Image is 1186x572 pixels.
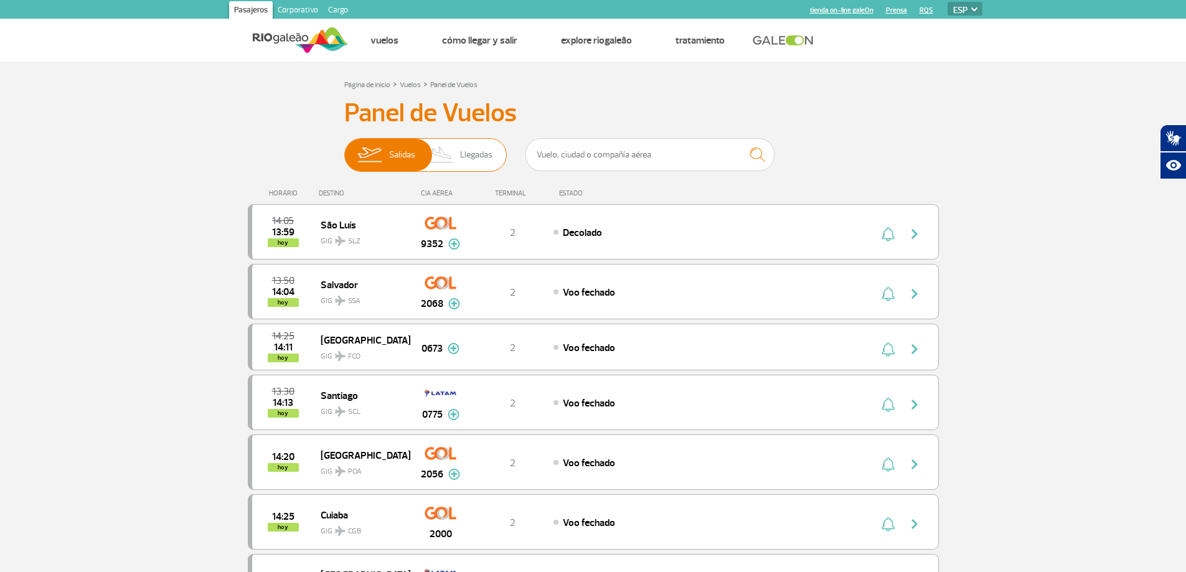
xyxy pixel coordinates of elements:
span: 2 [510,397,515,410]
a: Pasajeros [229,1,273,21]
span: 2025-09-27 14:04:56 [272,288,294,296]
span: Salidas [389,139,415,171]
span: GIG [321,519,400,537]
span: hoy [268,523,299,532]
img: mais-info-painel-voo.svg [448,298,460,309]
div: TERMINAL [472,189,553,197]
span: CGB [348,526,361,537]
span: 2025-09-27 14:05:00 [272,217,294,225]
img: seta-direita-painel-voo.svg [907,457,922,472]
span: POA [348,466,362,477]
img: seta-direita-painel-voo.svg [907,342,922,357]
span: 2000 [430,527,452,542]
span: GIG [321,400,400,418]
img: mais-info-painel-voo.svg [448,238,460,250]
span: SSA [348,296,360,307]
span: 2025-09-27 13:50:00 [272,276,294,285]
a: Corporativo [273,1,323,21]
img: destiny_airplane.svg [335,526,346,536]
img: seta-direita-painel-voo.svg [907,227,922,241]
span: FCO [348,351,360,362]
a: Prensa [886,6,907,14]
img: sino-painel-voo.svg [882,286,895,301]
span: 2 [510,227,515,239]
a: tienda on-line galeOn [810,6,873,14]
span: Voo fechado [563,517,615,529]
img: sino-painel-voo.svg [882,397,895,412]
img: mais-info-painel-voo.svg [448,343,459,354]
span: Voo fechado [563,397,615,410]
img: slider-desembarque [424,139,461,171]
img: sino-painel-voo.svg [882,342,895,357]
span: 2025-09-27 14:25:00 [272,332,294,340]
img: destiny_airplane.svg [335,296,346,306]
div: HORÁRIO [252,189,319,197]
span: [GEOGRAPHIC_DATA] [321,447,400,463]
span: 2025-09-27 13:59:00 [272,228,294,237]
img: mais-info-painel-voo.svg [448,409,459,420]
span: Voo fechado [563,342,615,354]
span: 9352 [421,237,443,251]
img: slider-embarque [350,139,389,171]
span: Santiago [321,387,400,403]
img: seta-direita-painel-voo.svg [907,397,922,412]
img: destiny_airplane.svg [335,406,346,416]
a: Panel de Vuelos [430,80,478,90]
button: Abrir tradutor de língua de sinais. [1160,124,1186,152]
span: hoy [268,298,299,307]
a: > [393,77,397,91]
img: seta-direita-painel-voo.svg [907,286,922,301]
a: Página de inicio [344,80,390,90]
span: 2056 [421,467,443,482]
span: 2025-09-27 14:11:16 [274,343,293,352]
a: Cómo llegar y salir [442,34,517,47]
span: Decolado [563,227,602,239]
img: seta-direita-painel-voo.svg [907,517,922,532]
span: [GEOGRAPHIC_DATA] [321,332,400,348]
span: 2025-09-27 14:13:17 [273,398,293,407]
span: hoy [268,238,299,247]
span: Llegadas [460,139,492,171]
a: RQS [920,6,933,14]
span: hoy [268,354,299,362]
span: 2068 [421,296,443,311]
div: DESTINO [319,189,410,197]
span: Voo fechado [563,457,615,469]
span: SCL [348,406,360,418]
span: 2 [510,457,515,469]
img: destiny_airplane.svg [335,466,346,476]
span: Salvador [321,276,400,293]
a: Vuelos [400,80,421,90]
div: ESTADO [553,189,654,197]
a: > [423,77,428,91]
span: São Luís [321,217,400,233]
a: Cargo [323,1,353,21]
img: mais-info-painel-voo.svg [448,469,460,480]
span: 2 [510,286,515,299]
span: 2 [510,517,515,529]
span: hoy [268,409,299,418]
span: SLZ [348,236,360,247]
button: Abrir recursos assistivos. [1160,152,1186,179]
span: 0775 [422,407,443,422]
span: 2025-09-27 14:25:00 [272,512,294,521]
h3: Panel de Vuelos [344,98,842,129]
img: sino-painel-voo.svg [882,457,895,472]
span: GIG [321,289,400,307]
span: 2 [510,342,515,354]
span: 0673 [421,341,443,356]
div: CIA AÉREA [410,189,472,197]
span: hoy [268,463,299,472]
a: Explore RIOgaleão [561,34,632,47]
img: sino-painel-voo.svg [882,517,895,532]
img: destiny_airplane.svg [335,236,346,246]
img: sino-painel-voo.svg [882,227,895,241]
span: GIG [321,344,400,362]
span: GIG [321,459,400,477]
span: Voo fechado [563,286,615,299]
a: Vuelos [370,34,398,47]
input: Vuelo, ciudad o compañía aérea [525,138,774,171]
img: destiny_airplane.svg [335,351,346,361]
span: 2025-09-27 14:20:00 [272,452,294,461]
span: 2025-09-27 13:30:00 [272,387,294,396]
